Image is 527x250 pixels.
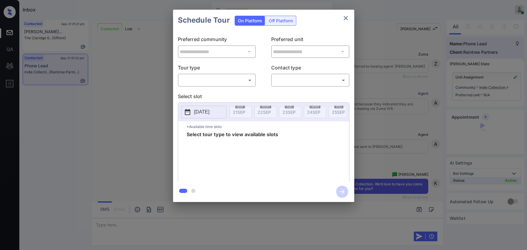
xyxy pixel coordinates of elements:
p: Tour type [178,64,256,74]
div: Off Platform [266,16,296,25]
h2: Schedule Tour [173,10,235,31]
button: close [340,12,352,24]
p: Contact type [271,64,349,74]
span: Select tour type to view available slots [187,132,278,180]
p: *Available time slots [187,121,349,132]
div: On Platform [235,16,265,25]
button: [DATE] [181,106,227,118]
p: Select slot [178,93,349,102]
p: Preferred community [178,36,256,45]
p: [DATE] [194,108,210,116]
p: Preferred unit [271,36,349,45]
